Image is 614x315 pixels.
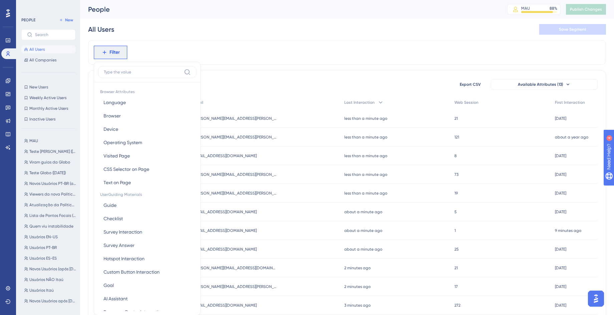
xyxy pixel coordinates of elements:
[21,297,79,305] button: Novos Usuários após [DATE] (PT-BR)
[98,292,196,305] button: AI Assistant
[555,116,566,121] time: [DATE]
[29,160,70,165] span: Viram guias da Globo
[29,224,73,229] span: Quem viu instabilidade
[193,209,257,215] span: [EMAIL_ADDRESS][DOMAIN_NAME]
[104,281,114,289] span: Goal
[193,284,277,289] span: [PERSON_NAME][EMAIL_ADDRESS][PERSON_NAME][DOMAIN_NAME]
[555,228,581,233] time: 9 minutes ago
[21,94,75,102] button: Weekly Active Users
[98,265,196,279] button: Custom Button Interaction
[29,288,54,293] span: Usuários Itaú
[453,79,487,90] button: Export CSV
[454,228,456,233] span: 1
[29,256,57,261] span: Usuários ES-ES
[559,27,586,32] span: Save Segment
[29,47,45,52] span: All Users
[98,109,196,122] button: Browser
[521,6,530,11] div: MAU
[454,116,458,121] span: 21
[460,82,481,87] span: Export CSV
[29,245,57,250] span: Usuários PT-BR
[344,172,387,177] time: less than a minute ago
[454,153,457,159] span: 8
[104,125,118,133] span: Device
[21,147,79,155] button: Teste [PERSON_NAME] ([DATE])
[344,284,371,289] time: 2 minutes ago
[29,202,77,208] span: Atualização da Política de Privacidade ([DATE])
[29,138,38,143] span: MAU
[193,134,277,140] span: [PERSON_NAME][EMAIL_ADDRESS][PERSON_NAME][DOMAIN_NAME]
[21,201,79,209] button: Atualização da Política de Privacidade ([DATE])
[344,303,371,308] time: 3 minutes ago
[104,165,149,173] span: CSS Selector on Page
[454,134,459,140] span: 121
[104,228,142,236] span: Survey Interaction
[98,176,196,189] button: Text on Page
[21,180,79,188] button: Novos Usuários PT-BR (após [DATE])
[98,279,196,292] button: Goal
[344,116,387,121] time: less than a minute ago
[555,172,566,177] time: [DATE]
[104,69,181,75] input: Type the value
[555,303,566,308] time: [DATE]
[555,247,566,252] time: [DATE]
[98,86,196,96] span: Browser Attributes
[29,106,68,111] span: Monthly Active Users
[454,172,458,177] span: 73
[21,17,35,23] div: PEOPLE
[344,228,382,233] time: about a minute ago
[555,191,566,196] time: [DATE]
[193,247,257,252] span: [EMAIL_ADDRESS][DOMAIN_NAME]
[29,149,77,154] span: Teste [PERSON_NAME] ([DATE])
[29,234,58,240] span: Usuários EN-US
[104,112,121,120] span: Browser
[344,191,387,196] time: less than a minute ago
[344,266,371,270] time: 2 minutes ago
[491,79,598,90] button: Available Attributes (13)
[104,215,123,223] span: Checklist
[555,135,588,139] time: about a year ago
[193,265,277,271] span: [PERSON_NAME][EMAIL_ADDRESS][DOMAIN_NAME]
[104,179,131,187] span: Text on Page
[29,181,77,186] span: Novos Usuários PT-BR (após [DATE])
[21,190,79,198] button: Viewers da nova Política de Privacidade
[110,48,120,56] span: Filter
[104,241,135,249] span: Survey Answer
[29,95,66,100] span: Weekly Active Users
[344,100,375,105] span: Last Interaction
[518,82,563,87] span: Available Attributes (13)
[98,199,196,212] button: Guide
[454,191,458,196] span: 19
[29,298,77,304] span: Novos Usuários após [DATE] (PT-BR)
[555,266,566,270] time: [DATE]
[454,209,457,215] span: 5
[104,255,145,263] span: Hotspot Interaction
[98,96,196,109] button: Language
[454,247,459,252] span: 25
[21,104,75,112] button: Monthly Active Users
[344,210,382,214] time: about a minute ago
[555,153,566,158] time: [DATE]
[98,122,196,136] button: Device
[104,98,126,106] span: Language
[98,149,196,163] button: Visited Page
[104,138,142,146] span: Operating System
[193,191,277,196] span: [PERSON_NAME][EMAIL_ADDRESS][PERSON_NAME][DOMAIN_NAME]
[46,3,48,9] div: 4
[21,244,79,252] button: Usuários PT-BR
[98,136,196,149] button: Operating System
[454,100,478,105] span: Web Session
[104,268,160,276] span: Custom Button Interaction
[21,45,75,53] button: All Users
[16,2,42,10] span: Need Help?
[98,189,196,199] span: UserGuiding Materials
[454,284,458,289] span: 17
[21,276,79,284] button: Usuários NÃO Itaú
[98,239,196,252] button: Survey Answer
[555,210,566,214] time: [DATE]
[98,163,196,176] button: CSS Selector on Page
[104,295,128,303] span: AI Assistant
[21,222,79,230] button: Quem viu instabilidade
[193,303,257,308] span: [EMAIL_ADDRESS][DOMAIN_NAME]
